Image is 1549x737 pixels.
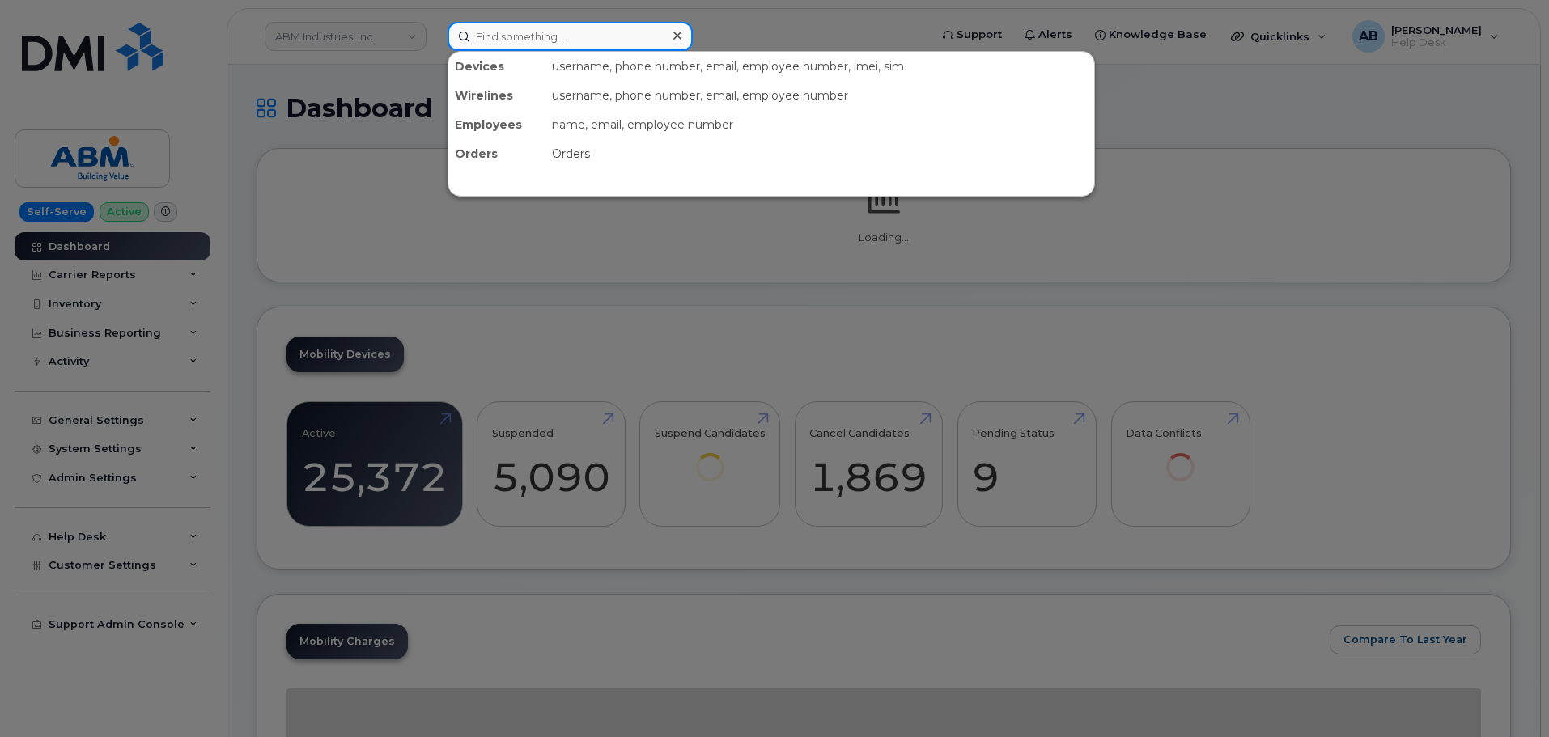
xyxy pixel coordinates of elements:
[448,52,545,81] div: Devices
[545,52,1094,81] div: username, phone number, email, employee number, imei, sim
[545,110,1094,139] div: name, email, employee number
[448,139,545,168] div: Orders
[545,81,1094,110] div: username, phone number, email, employee number
[448,110,545,139] div: Employees
[545,139,1094,168] div: Orders
[448,81,545,110] div: Wirelines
